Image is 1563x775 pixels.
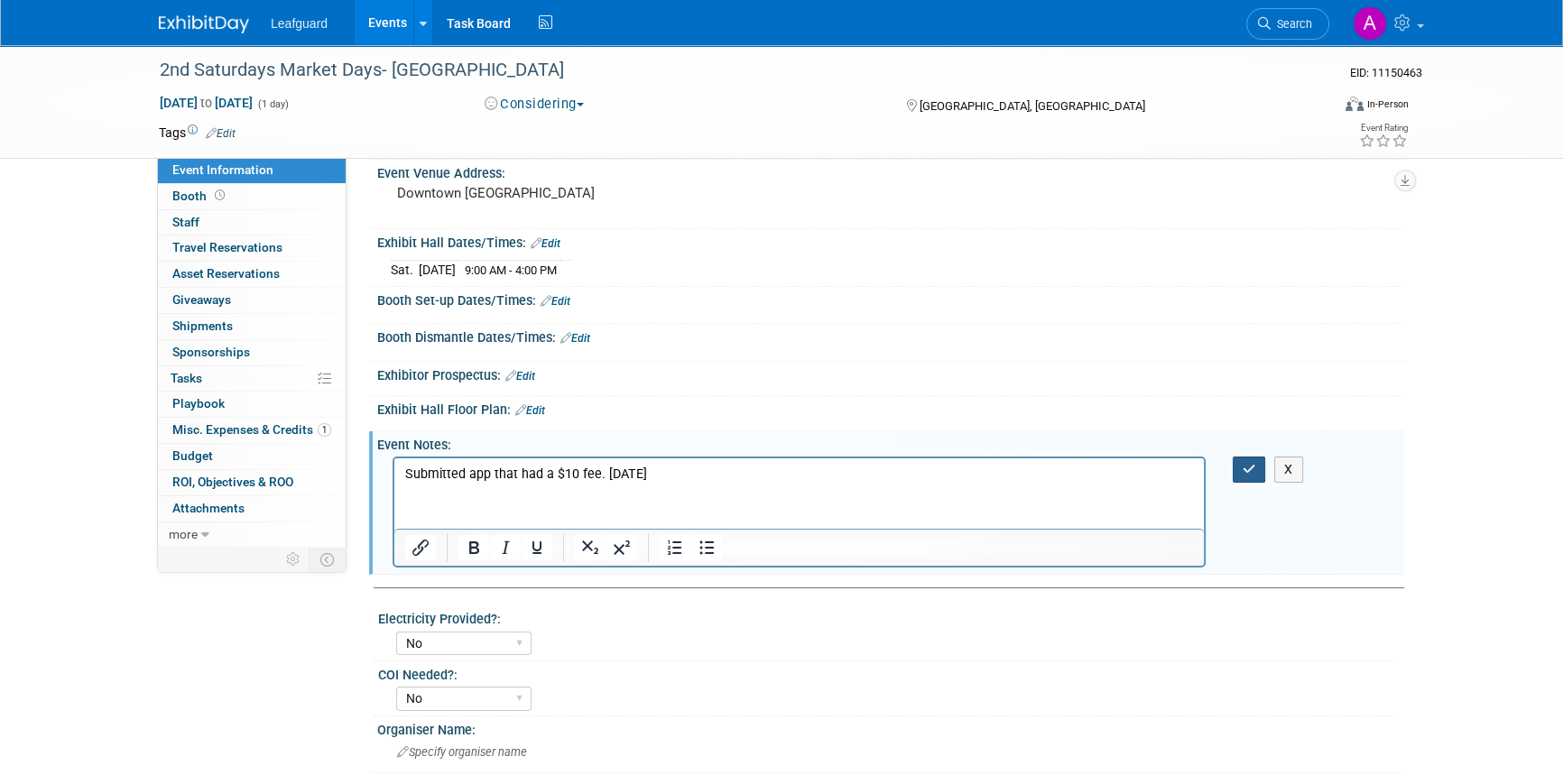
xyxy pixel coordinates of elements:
div: Booth Set-up Dates/Times: [377,287,1404,310]
span: ROI, Objectives & ROO [172,475,293,489]
a: Shipments [158,314,346,339]
span: Specify organiser name [397,745,527,759]
div: Exhibit Hall Dates/Times: [377,229,1404,253]
a: Misc. Expenses & Credits1 [158,418,346,443]
a: Edit [505,370,535,383]
span: 9:00 AM - 4:00 PM [465,263,557,277]
a: ROI, Objectives & ROO [158,470,346,495]
td: Personalize Event Tab Strip [278,548,310,571]
span: Giveaways [172,292,231,307]
span: more [169,527,198,541]
a: Asset Reservations [158,262,346,287]
button: Superscript [606,535,637,560]
a: Budget [158,444,346,469]
a: Playbook [158,392,346,417]
a: Booth [158,184,346,209]
span: Event ID: 11150463 [1350,66,1422,79]
div: Event Rating [1359,124,1408,133]
a: Giveaways [158,288,346,313]
button: Bullet list [691,535,722,560]
button: Subscript [575,535,606,560]
span: Event Information [172,162,273,177]
td: Toggle Event Tabs [310,548,347,571]
button: Italic [490,535,521,560]
span: [DATE] [DATE] [159,95,254,111]
a: Travel Reservations [158,235,346,261]
a: Edit [541,295,570,308]
a: Edit [531,237,560,250]
a: Staff [158,210,346,235]
span: Asset Reservations [172,266,280,281]
a: Tasks [158,366,346,392]
button: Insert/edit link [405,535,436,560]
span: Booth not reserved yet [211,189,228,202]
div: Event Venue Address: [377,160,1404,182]
span: 1 [318,423,331,437]
img: Format-Inperson.png [1346,97,1364,111]
span: (1 day) [256,98,289,110]
button: Underline [522,535,552,560]
a: Edit [560,332,590,345]
img: ExhibitDay [159,15,249,33]
div: Organiser Name: [377,716,1404,739]
td: Tags [159,124,236,142]
span: to [198,96,215,110]
span: [GEOGRAPHIC_DATA], [GEOGRAPHIC_DATA] [919,99,1144,113]
span: Leafguard [271,16,328,31]
a: Sponsorships [158,340,346,365]
span: Misc. Expenses & Credits [172,422,331,437]
span: Playbook [172,396,225,411]
div: Booth Dismantle Dates/Times: [377,324,1404,347]
div: Event Format [1223,94,1409,121]
span: Tasks [171,371,202,385]
a: Event Information [158,158,346,183]
div: Electricity Provided?: [378,605,1396,628]
pre: Downtown [GEOGRAPHIC_DATA] [397,185,785,201]
a: Search [1246,8,1329,40]
button: Considering [478,95,591,114]
div: Exhibitor Prospectus: [377,362,1404,385]
button: X [1274,457,1303,483]
button: Bold [458,535,489,560]
a: Edit [206,127,236,140]
span: Staff [172,215,199,229]
a: Attachments [158,496,346,521]
span: Booth [172,189,228,203]
div: COI Needed?: [378,661,1396,684]
button: Numbered list [660,535,690,560]
a: more [158,522,346,548]
div: 2nd Saturdays Market Days- [GEOGRAPHIC_DATA] [153,54,1302,87]
span: Sponsorships [172,345,250,359]
iframe: Rich Text Area [394,458,1204,529]
a: Edit [515,404,545,417]
div: Exhibit Hall Floor Plan: [377,396,1404,420]
span: Search [1271,17,1312,31]
div: Event Notes: [377,431,1404,454]
span: Budget [172,448,213,463]
span: Shipments [172,318,233,333]
td: Sat. [391,260,419,279]
img: Arlene Duncan [1353,6,1387,41]
div: In-Person [1366,97,1409,111]
span: Attachments [172,501,245,515]
span: Travel Reservations [172,240,282,254]
td: [DATE] [419,260,456,279]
